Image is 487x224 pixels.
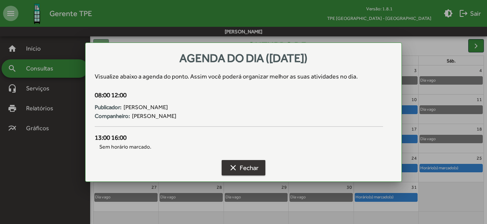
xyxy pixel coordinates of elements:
[229,163,238,172] mat-icon: clear
[123,103,168,112] span: [PERSON_NAME]
[95,133,383,143] div: 13:00 16:00
[132,112,176,121] span: [PERSON_NAME]
[179,51,308,65] span: Agenda do dia ([DATE])
[95,90,383,100] div: 08:00 12:00
[222,160,265,175] button: Fechar
[95,143,383,151] span: Sem horário marcado.
[95,112,130,121] strong: Companheiro:
[229,161,258,175] span: Fechar
[95,72,392,81] div: Visualize abaixo a agenda do ponto . Assim você poderá organizar melhor as suas atividades no dia.
[95,103,122,112] strong: Publicador:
